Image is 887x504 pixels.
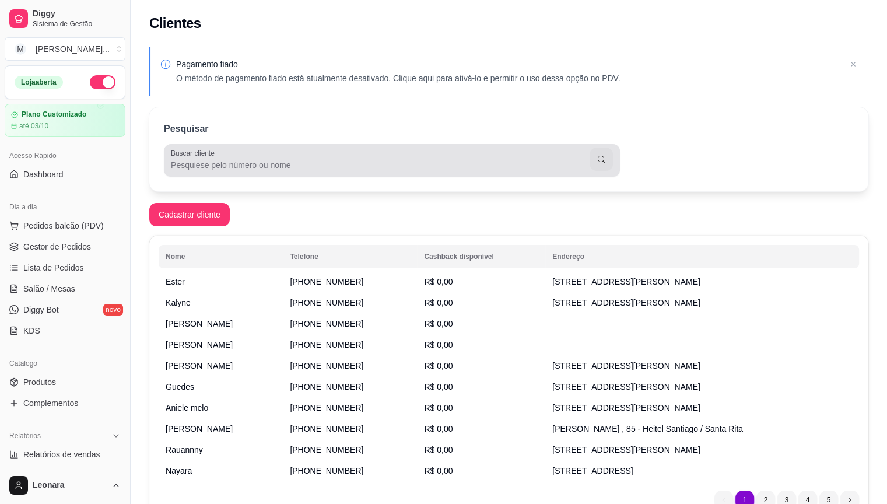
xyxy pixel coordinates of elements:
span: [PERSON_NAME] [166,361,233,370]
span: Dashboard [23,169,64,180]
a: Relatórios de vendas [5,445,125,464]
span: R$ 0,00 [424,445,453,454]
input: Buscar cliente [171,159,590,171]
span: R$ 0,00 [424,424,453,433]
span: R$ 0,00 [424,466,453,475]
span: [PERSON_NAME] [166,340,233,349]
span: R$ 0,00 [424,277,453,286]
span: [PHONE_NUMBER] [290,445,363,454]
span: [PHONE_NUMBER] [290,319,363,328]
span: Ester [166,277,185,286]
div: Dia a dia [5,198,125,216]
span: Diggy Bot [23,304,59,316]
span: M [15,43,26,55]
span: Sistema de Gestão [33,19,121,29]
span: Relatórios [9,431,41,440]
button: Pedidos balcão (PDV) [5,216,125,235]
label: Buscar cliente [171,148,219,158]
th: Cashback disponível [417,245,545,268]
span: [STREET_ADDRESS][PERSON_NAME] [552,403,700,412]
span: [PHONE_NUMBER] [290,382,363,391]
span: [STREET_ADDRESS] [552,466,633,475]
a: Relatório de clientes [5,466,125,485]
span: Leonara [33,480,107,491]
span: Salão / Mesas [23,283,75,295]
div: [PERSON_NAME] ... [36,43,110,55]
article: Plano Customizado [22,110,86,119]
span: Kalyne [166,298,191,307]
span: [PHONE_NUMBER] [290,403,363,412]
span: R$ 0,00 [424,361,453,370]
button: Cadastrar cliente [149,203,230,226]
th: Telefone [283,245,417,268]
span: [PHONE_NUMBER] [290,424,363,433]
span: [PERSON_NAME] [166,319,233,328]
span: R$ 0,00 [424,319,453,328]
a: Produtos [5,373,125,391]
span: Guedes [166,382,194,391]
span: Nayara [166,466,192,475]
span: Complementos [23,397,78,409]
span: [PHONE_NUMBER] [290,340,363,349]
a: KDS [5,321,125,340]
span: [PHONE_NUMBER] [290,277,363,286]
span: Produtos [23,376,56,388]
span: Pedidos balcão (PDV) [23,220,104,232]
th: Nome [159,245,283,268]
a: Salão / Mesas [5,279,125,298]
div: Catálogo [5,354,125,373]
h2: Clientes [149,14,201,33]
span: [STREET_ADDRESS][PERSON_NAME] [552,382,700,391]
span: R$ 0,00 [424,340,453,349]
span: [STREET_ADDRESS][PERSON_NAME] [552,277,700,286]
span: R$ 0,00 [424,298,453,307]
button: Leonara [5,471,125,499]
span: Relatórios de vendas [23,449,100,460]
div: Loja aberta [15,76,63,89]
span: [STREET_ADDRESS][PERSON_NAME] [552,445,700,454]
span: R$ 0,00 [424,382,453,391]
span: [STREET_ADDRESS][PERSON_NAME] [552,361,700,370]
span: [STREET_ADDRESS][PERSON_NAME] [552,298,700,307]
p: Pagamento fiado [176,58,620,70]
span: [PHONE_NUMBER] [290,466,363,475]
button: Select a team [5,37,125,61]
span: Lista de Pedidos [23,262,84,274]
p: O método de pagamento fiado está atualmente desativado. Clique aqui para ativá-lo e permitir o us... [176,72,620,84]
span: Gestor de Pedidos [23,241,91,253]
button: Alterar Status [90,75,115,89]
span: Rauannny [166,445,203,454]
div: Acesso Rápido [5,146,125,165]
a: Plano Customizadoaté 03/10 [5,104,125,137]
span: [PHONE_NUMBER] [290,298,363,307]
a: Lista de Pedidos [5,258,125,277]
a: Diggy Botnovo [5,300,125,319]
span: [PHONE_NUMBER] [290,361,363,370]
article: até 03/10 [19,121,48,131]
p: Pesquisar [164,122,208,136]
a: Dashboard [5,165,125,184]
span: [PERSON_NAME] [166,424,233,433]
span: Diggy [33,9,121,19]
span: [PERSON_NAME] , 85 - Heitel Santiago / Santa Rita [552,424,743,433]
a: Gestor de Pedidos [5,237,125,256]
span: Aniele melo [166,403,208,412]
a: DiggySistema de Gestão [5,5,125,33]
span: KDS [23,325,40,337]
span: R$ 0,00 [424,403,453,412]
th: Endereço [545,245,859,268]
a: Complementos [5,394,125,412]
